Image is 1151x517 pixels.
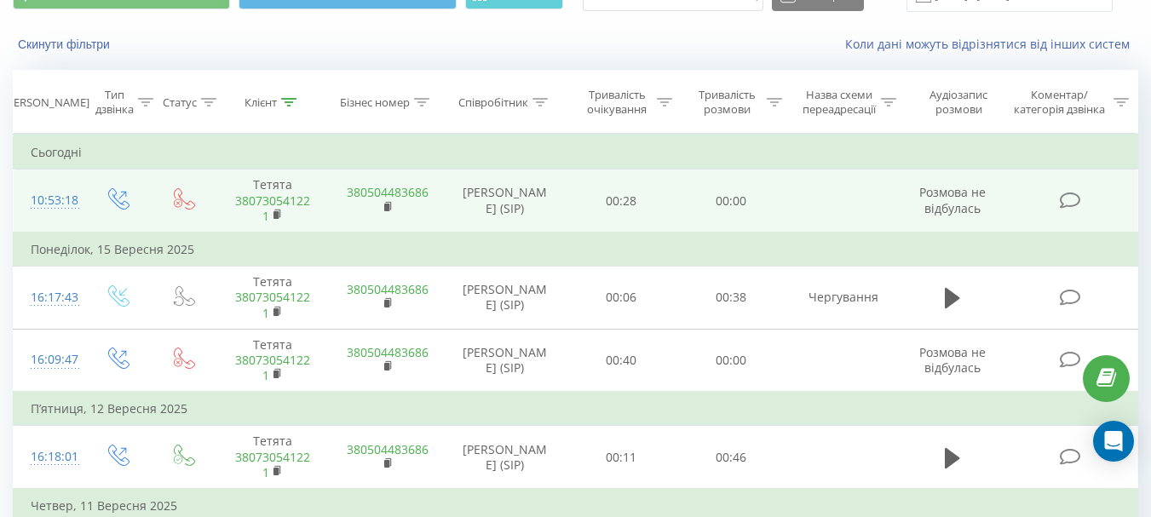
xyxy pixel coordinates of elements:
[786,267,901,330] td: Чергування
[31,184,66,217] div: 10:53:18
[235,192,310,224] a: 380730541221
[31,343,66,376] div: 16:09:47
[31,440,66,474] div: 16:18:01
[95,88,134,117] div: Тип дзвінка
[216,426,330,489] td: Тетята
[444,267,567,330] td: [PERSON_NAME] (SIP)
[235,352,310,383] a: 380730541221
[567,329,676,392] td: 00:40
[567,426,676,489] td: 00:11
[347,344,429,360] a: 380504483686
[582,88,653,117] div: Тривалість очікування
[216,267,330,330] td: Тетята
[676,267,786,330] td: 00:38
[919,344,986,376] span: Розмова не відбулась
[31,281,66,314] div: 16:17:43
[235,449,310,480] a: 380730541221
[347,281,429,297] a: 380504483686
[676,329,786,392] td: 00:00
[444,329,567,392] td: [PERSON_NAME] (SIP)
[235,289,310,320] a: 380730541221
[14,135,1138,169] td: Сьогодні
[347,184,429,200] a: 380504483686
[444,169,567,233] td: [PERSON_NAME] (SIP)
[1010,88,1109,117] div: Коментар/категорія дзвінка
[163,95,197,110] div: Статус
[340,95,410,110] div: Бізнес номер
[216,169,330,233] td: Тетята
[916,88,1002,117] div: Аудіозапис розмови
[245,95,277,110] div: Клієнт
[919,184,986,215] span: Розмова не відбулась
[14,392,1138,426] td: П’ятниця, 12 Вересня 2025
[3,95,89,110] div: [PERSON_NAME]
[845,36,1138,52] a: Коли дані можуть відрізнятися вiд інших систем
[567,169,676,233] td: 00:28
[1093,421,1134,462] div: Open Intercom Messenger
[13,37,118,52] button: Скинути фільтри
[567,267,676,330] td: 00:06
[458,95,528,110] div: Співробітник
[676,426,786,489] td: 00:46
[347,441,429,457] a: 380504483686
[444,426,567,489] td: [PERSON_NAME] (SIP)
[676,169,786,233] td: 00:00
[802,88,877,117] div: Назва схеми переадресації
[692,88,763,117] div: Тривалість розмови
[216,329,330,392] td: Тетята
[14,233,1138,267] td: Понеділок, 15 Вересня 2025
